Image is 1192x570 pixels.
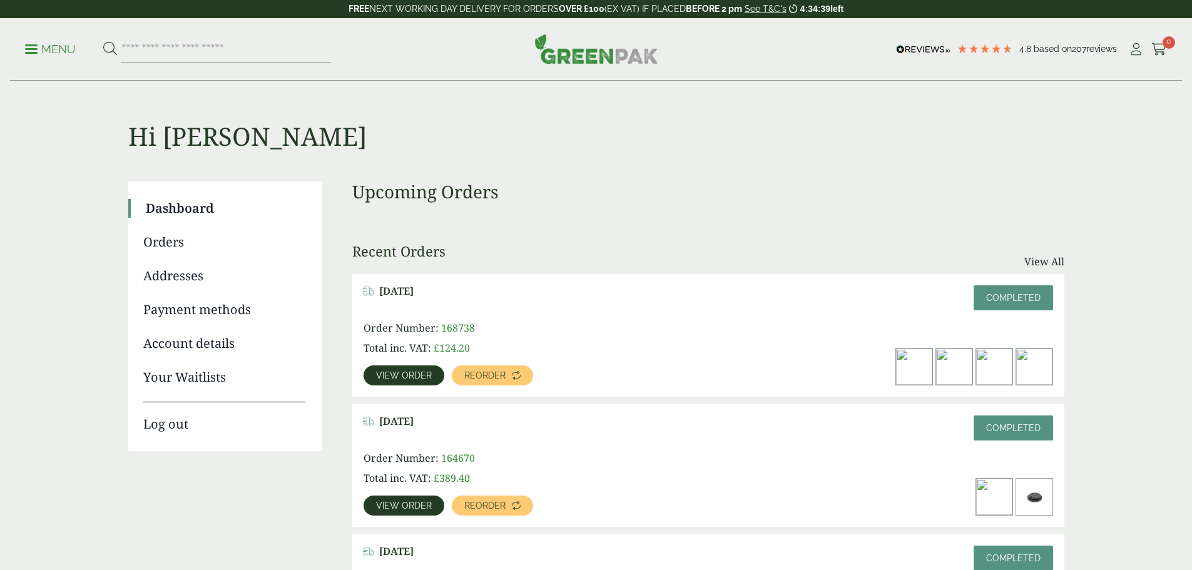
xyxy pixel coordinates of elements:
[364,496,444,516] a: View order
[452,496,533,516] a: Reorder
[364,365,444,385] a: View order
[434,471,439,485] span: £
[1024,254,1064,269] a: View All
[936,349,972,385] img: 16oz-PET-Smoothie-Cup-with-Strawberry-Milkshake-and-cream-300x200.jpg
[441,321,475,335] span: 168738
[896,45,950,54] img: REVIEWS.io
[1034,44,1072,54] span: Based on
[1163,36,1175,49] span: 0
[364,451,439,465] span: Order Number:
[1016,349,1052,385] img: dsc_9935a_2-300x200.jpg
[986,553,1041,563] span: Completed
[441,451,475,465] span: 164670
[143,267,305,285] a: Addresses
[800,4,830,14] span: 4:34:39
[1016,479,1052,515] img: 12-16oz-Black-Sip-Lid-300x200.jpg
[25,42,76,57] p: Menu
[1072,44,1086,54] span: 207
[559,4,604,14] strong: OVER £100
[1151,40,1167,59] a: 0
[143,233,305,252] a: Orders
[143,300,305,319] a: Payment methods
[143,334,305,353] a: Account details
[1151,43,1167,56] i: Cart
[464,501,506,510] span: Reorder
[976,349,1012,385] img: image_14_1-300x200.jpg
[976,479,1012,515] img: 12oz_black_a-300x200.jpg
[464,371,506,380] span: Reorder
[376,371,432,380] span: View order
[143,402,305,434] a: Log out
[686,4,742,14] strong: BEFORE 2 pm
[830,4,843,14] span: left
[434,471,470,485] bdi: 389.40
[376,501,432,510] span: View order
[364,471,431,485] span: Total inc. VAT:
[379,546,414,557] span: [DATE]
[986,293,1041,303] span: Completed
[957,43,1013,54] div: 4.79 Stars
[379,285,414,297] span: [DATE]
[1086,44,1117,54] span: reviews
[364,341,431,355] span: Total inc. VAT:
[434,341,470,355] bdi: 124.20
[379,415,414,427] span: [DATE]
[745,4,787,14] a: See T&C's
[1128,43,1144,56] i: My Account
[146,199,305,218] a: Dashboard
[896,349,932,385] img: dsc_4133a_8-300x200.jpg
[25,42,76,54] a: Menu
[364,321,439,335] span: Order Number:
[986,423,1041,433] span: Completed
[352,243,446,259] h3: Recent Orders
[349,4,369,14] strong: FREE
[434,341,439,355] span: £
[143,368,305,387] a: Your Waitlists
[452,365,533,385] a: Reorder
[1019,44,1034,54] span: 4.8
[534,34,658,64] img: GreenPak Supplies
[128,81,1064,151] h1: Hi [PERSON_NAME]
[352,181,1064,203] h3: Upcoming Orders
